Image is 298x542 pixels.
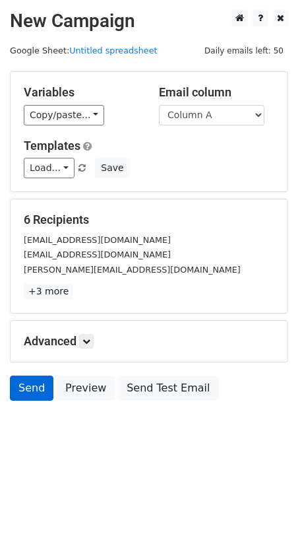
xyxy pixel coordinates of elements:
[95,158,129,178] button: Save
[232,479,298,542] iframe: Chat Widget
[24,85,139,100] h5: Variables
[24,139,80,152] a: Templates
[118,376,218,401] a: Send Test Email
[24,283,73,300] a: +3 more
[10,46,158,55] small: Google Sheet:
[24,235,171,245] small: [EMAIL_ADDRESS][DOMAIN_NAME]
[10,10,288,32] h2: New Campaign
[200,46,288,55] a: Daily emails left: 50
[69,46,157,55] a: Untitled spreadsheet
[24,265,241,275] small: [PERSON_NAME][EMAIL_ADDRESS][DOMAIN_NAME]
[10,376,53,401] a: Send
[24,250,171,259] small: [EMAIL_ADDRESS][DOMAIN_NAME]
[159,85,274,100] h5: Email column
[200,44,288,58] span: Daily emails left: 50
[24,158,74,178] a: Load...
[24,334,274,349] h5: Advanced
[57,376,115,401] a: Preview
[24,105,104,125] a: Copy/paste...
[24,213,274,227] h5: 6 Recipients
